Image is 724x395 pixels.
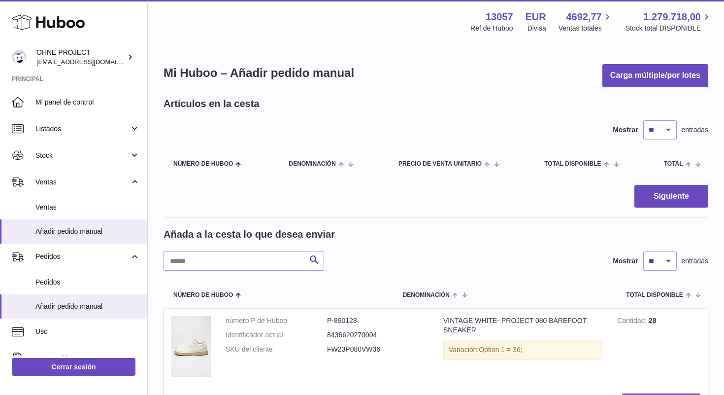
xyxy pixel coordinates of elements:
a: Cerrar sesión [12,358,135,376]
h2: Artículos en la cesta [164,97,260,110]
span: entradas [682,256,708,266]
div: Variación: [443,340,602,360]
td: VINTAGE WHITE- PROJECT 080 BAREFOOT SNEAKER [436,309,610,386]
strong: Cantidad [617,317,649,327]
dd: P-890128 [327,316,428,325]
span: Denominación [289,161,335,167]
label: Mostrar [613,125,638,135]
span: Listados [35,124,130,134]
img: support@ohneproject.com [12,50,27,65]
div: Divisa [527,24,546,33]
strong: EUR [526,10,546,24]
dd: 8436620270004 [327,330,428,340]
span: Precio de venta unitario [398,161,482,167]
strong: 13057 [486,10,513,24]
span: Ventas totales [559,24,613,33]
span: Número de Huboo [173,161,233,167]
label: Mostrar [613,256,638,266]
span: Añadir pedido manual [35,227,140,236]
span: Uso [35,327,140,336]
h1: Mi Huboo – Añadir pedido manual [164,65,354,81]
a: 1.279.718,00 Stock total DISPONIBLE [625,10,712,33]
span: Total DISPONIBLE [544,161,601,167]
span: Stock [35,151,130,160]
button: Siguiente [634,185,708,208]
span: Stock total DISPONIBLE [625,24,712,33]
span: Pedidos [35,252,130,261]
dt: SKU del cliente [226,345,327,354]
span: 1.279.718,00 [643,10,701,24]
span: Añadir pedido manual [35,302,140,311]
span: Total DISPONIBLE [626,292,683,298]
span: Ventas [35,203,140,212]
span: Denominación [403,292,450,298]
h2: Añada a la cesta lo que desea enviar [164,228,335,241]
a: 4692,77 Ventas totales [559,10,613,33]
dt: Identificador actual [226,330,327,340]
span: 4692,77 [566,10,601,24]
div: OHNE PROJECT [36,48,125,67]
dt: número P de Huboo [226,316,327,325]
span: Ventas [35,178,130,187]
span: Total [664,161,683,167]
span: Mi panel de control [35,98,140,107]
span: Option 1 = 36; [479,346,522,354]
span: entradas [682,125,708,135]
img: VINTAGE WHITE- PROJECT 080 BAREFOOT SNEAKER [171,316,211,376]
dd: FW23P080VW36 [327,345,428,354]
span: [EMAIL_ADDRESS][DOMAIN_NAME] [36,58,145,66]
span: Pedidos [35,278,140,287]
span: Facturación y pagos [35,354,130,363]
span: Número de Huboo [173,292,233,298]
button: Carga múltiple/por lotes [602,64,708,87]
td: 28 [610,309,708,386]
div: Ref de Huboo [470,24,513,33]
